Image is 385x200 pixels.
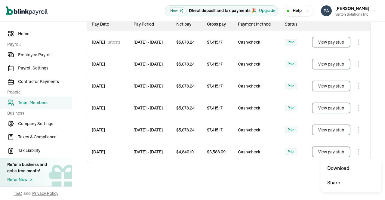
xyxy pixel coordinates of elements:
span: Help [293,8,302,14]
span: [PERSON_NAME] [335,6,369,11]
span: New [168,8,186,14]
div: Verton Solutions Inc [335,12,369,17]
p: Direct deposit and tax payments 🎉 [189,8,257,14]
div: Upgrade [259,8,276,14]
div: Share [324,175,379,190]
div: Download [324,161,379,175]
nav: Global [6,2,48,20]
